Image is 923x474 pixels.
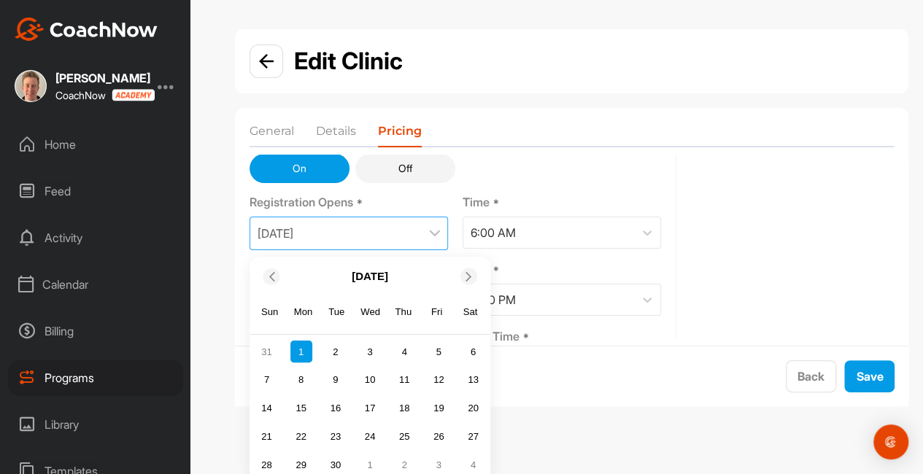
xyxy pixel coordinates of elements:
div: [PERSON_NAME] [55,72,150,84]
div: Calendar [8,266,183,303]
div: Choose Saturday, September 13th, 2025 [463,369,484,391]
div: Feed [8,173,183,209]
p: [DATE] [258,225,293,242]
img: CoachNow acadmey [112,89,155,101]
div: Choose Saturday, September 6th, 2025 [463,341,484,362]
div: Library [8,406,183,443]
div: Fri [428,303,447,322]
div: Programs [8,360,183,396]
div: Choose Saturday, September 20th, 2025 [463,397,484,419]
div: 4:00 PM [471,291,516,308]
div: Choose Sunday, September 7th, 2025 [255,369,277,391]
button: Off [355,154,455,183]
div: Choose Wednesday, September 10th, 2025 [359,369,381,391]
div: Choose Friday, September 19th, 2025 [428,397,449,419]
div: Choose Thursday, September 4th, 2025 [393,341,415,362]
img: info [429,230,440,237]
div: CoachNow [55,89,150,101]
div: Choose Friday, September 12th, 2025 [428,369,449,391]
div: Choose Tuesday, September 16th, 2025 [325,397,347,419]
div: Choose Monday, September 8th, 2025 [290,369,312,391]
div: Choose Tuesday, September 23rd, 2025 [325,426,347,448]
div: Choose Thursday, September 18th, 2025 [393,397,415,419]
div: Choose Sunday, September 14th, 2025 [255,397,277,419]
div: 6:00 AM [471,224,516,241]
div: Thu [394,303,413,322]
div: Choose Friday, September 5th, 2025 [428,341,449,362]
img: square_671929e7c239306c2926c0650905e94a.jpg [15,70,47,102]
div: Wed [360,303,379,322]
div: Choose Sunday, August 31st, 2025 [255,341,277,362]
button: Save [844,360,895,392]
span: Registration Opens [250,195,353,212]
p: [DATE] [352,268,388,285]
div: Choose Monday, September 1st, 2025 [290,341,312,362]
div: Choose Tuesday, September 2nd, 2025 [325,341,347,362]
div: Choose Sunday, September 21st, 2025 [255,426,277,448]
div: Open Intercom Messenger [873,424,908,459]
div: Sun [260,303,279,322]
div: Choose Monday, September 22nd, 2025 [290,426,312,448]
div: Choose Thursday, September 11th, 2025 [393,369,415,391]
div: Home [8,126,183,163]
img: info [259,54,274,69]
span: Time [463,195,490,212]
li: General [250,123,294,146]
button: Back [786,360,836,392]
button: On [250,154,349,183]
span: Start Time [463,329,520,346]
img: CoachNow [15,18,158,41]
li: Details [316,123,356,146]
div: Choose Saturday, September 27th, 2025 [463,426,484,448]
div: Choose Thursday, September 25th, 2025 [393,426,415,448]
div: Tue [327,303,346,322]
div: Choose Wednesday, September 24th, 2025 [359,426,381,448]
h2: Edit Clinic [294,44,403,79]
div: Choose Monday, September 15th, 2025 [290,397,312,419]
li: Pricing [378,123,422,146]
div: Choose Wednesday, September 17th, 2025 [359,397,381,419]
div: Activity [8,219,183,256]
div: Choose Tuesday, September 9th, 2025 [325,369,347,391]
div: Choose Friday, September 26th, 2025 [428,426,449,448]
div: Sat [461,303,480,322]
div: Choose Wednesday, September 3rd, 2025 [359,341,381,362]
div: Mon [294,303,313,322]
div: Billing [8,313,183,349]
